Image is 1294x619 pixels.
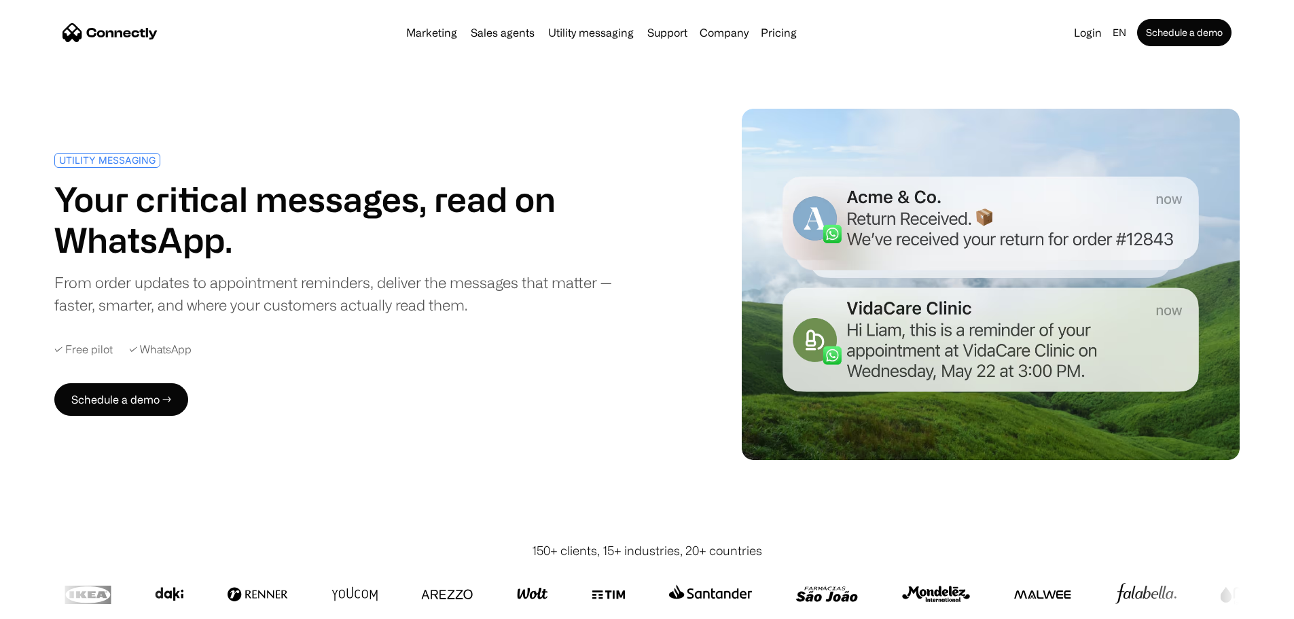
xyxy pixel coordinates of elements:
div: From order updates to appointment reminders, deliver the messages that matter — faster, smarter, ... [54,271,640,316]
a: Utility messaging [543,27,639,38]
div: Company [696,23,753,42]
div: en [1107,23,1134,42]
div: 150+ clients, 15+ industries, 20+ countries [532,542,762,560]
div: UTILITY MESSAGING [59,155,156,165]
a: Schedule a demo → [54,383,188,416]
div: en [1113,23,1126,42]
div: Company [700,23,749,42]
div: ✓ Free pilot [54,343,113,356]
aside: Language selected: English [14,594,82,614]
div: ✓ WhatsApp [129,343,192,356]
a: Support [642,27,693,38]
a: home [62,22,158,43]
a: Login [1068,23,1107,42]
a: Marketing [401,27,463,38]
h1: Your critical messages, read on WhatsApp. [54,179,640,260]
a: Pricing [755,27,802,38]
a: Sales agents [465,27,540,38]
a: Schedule a demo [1137,19,1232,46]
ul: Language list [27,595,82,614]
